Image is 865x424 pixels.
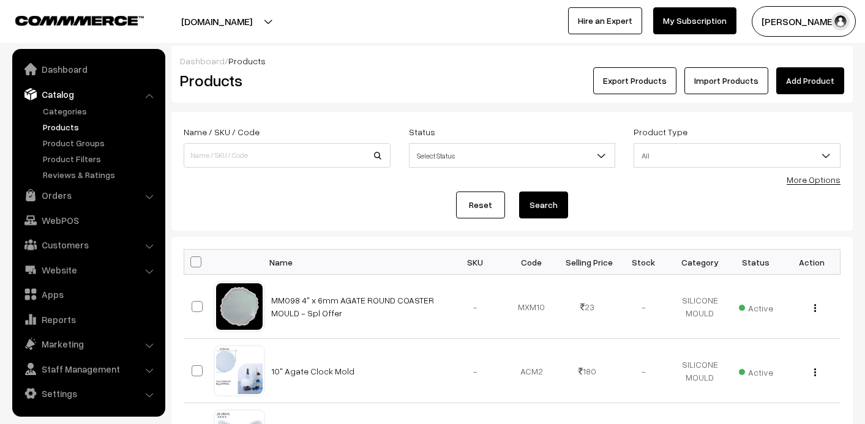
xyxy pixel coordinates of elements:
a: Orders [15,184,161,206]
td: SILICONE MOULD [672,275,728,339]
th: Code [503,250,560,275]
td: 180 [560,339,616,403]
a: Catalog [15,83,161,105]
span: All [634,145,840,166]
span: Active [739,363,773,379]
a: Settings [15,382,161,404]
a: Dashboard [180,56,225,66]
a: Categories [40,105,161,117]
a: Dashboard [15,58,161,80]
th: Selling Price [560,250,616,275]
td: ACM2 [503,339,560,403]
div: / [180,54,844,67]
a: COMMMERCE [15,12,122,27]
th: Category [672,250,728,275]
label: Product Type [634,125,687,138]
img: COMMMERCE [15,16,144,25]
td: - [616,275,672,339]
input: Name / SKU / Code [184,143,391,168]
a: Hire an Expert [568,7,642,34]
label: Name / SKU / Code [184,125,260,138]
h2: Products [180,71,389,90]
a: Reset [456,192,505,218]
th: Name [264,250,447,275]
th: SKU [447,250,504,275]
span: Products [228,56,266,66]
span: All [634,143,841,168]
button: Export Products [593,67,676,94]
a: 10" Agate Clock Mold [271,366,354,376]
button: [DOMAIN_NAME] [138,6,295,37]
a: Reports [15,308,161,330]
a: More Options [787,174,841,185]
span: Select Status [409,143,616,168]
td: - [447,275,504,339]
th: Status [728,250,784,275]
th: Stock [616,250,672,275]
a: Website [15,259,161,281]
span: Active [739,299,773,314]
td: 23 [560,275,616,339]
button: Search [519,192,568,218]
span: Select Status [410,145,615,166]
img: Menu [814,368,816,376]
a: Products [40,121,161,133]
a: Product Filters [40,152,161,165]
a: Import Products [684,67,768,94]
td: - [447,339,504,403]
a: Product Groups [40,136,161,149]
td: MXM10 [503,275,560,339]
a: Apps [15,283,161,305]
a: My Subscription [653,7,736,34]
img: user [831,12,850,31]
td: - [616,339,672,403]
a: Reviews & Ratings [40,168,161,181]
a: Marketing [15,333,161,355]
label: Status [409,125,435,138]
a: MM098 4" x 6mm AGATE ROUND COASTER MOULD - Spl Offer [271,295,434,318]
a: Add Product [776,67,844,94]
a: Staff Management [15,358,161,380]
td: SILICONE MOULD [672,339,728,403]
a: Customers [15,234,161,256]
th: Action [784,250,841,275]
a: WebPOS [15,209,161,231]
button: [PERSON_NAME]… [752,6,856,37]
img: Menu [814,304,816,312]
